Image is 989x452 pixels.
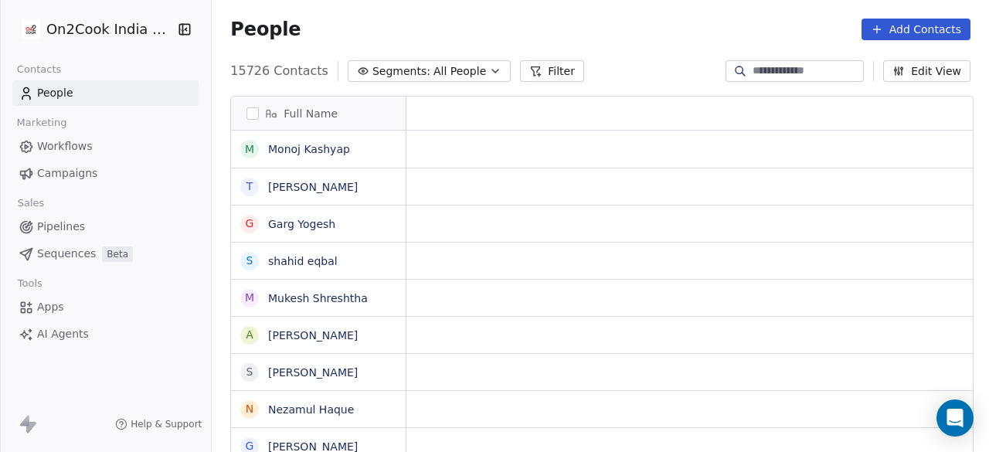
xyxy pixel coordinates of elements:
[102,246,133,262] span: Beta
[12,214,199,240] a: Pipelines
[12,80,199,106] a: People
[245,141,254,158] div: M
[268,218,335,230] a: Garg Yogesh
[246,253,253,269] div: s
[19,16,167,42] button: On2Cook India Pvt. Ltd.
[37,246,96,262] span: Sequences
[246,216,254,232] div: G
[12,321,199,347] a: AI Agents
[268,181,358,193] a: [PERSON_NAME]
[268,292,368,304] a: Mukesh Shreshtha
[10,111,73,134] span: Marketing
[37,138,93,155] span: Workflows
[246,327,254,343] div: A
[11,192,51,215] span: Sales
[883,60,970,82] button: Edit View
[22,20,40,39] img: on2cook%20logo-04%20copy.jpg
[11,272,49,295] span: Tools
[268,366,358,379] a: [PERSON_NAME]
[230,62,328,80] span: 15726 Contacts
[284,106,338,121] span: Full Name
[37,165,97,182] span: Campaigns
[246,364,253,380] div: S
[246,401,253,417] div: N
[246,178,253,195] div: T
[46,19,174,39] span: On2Cook India Pvt. Ltd.
[245,290,254,306] div: M
[230,18,301,41] span: People
[433,63,486,80] span: All People
[37,326,89,342] span: AI Agents
[37,299,64,315] span: Apps
[12,161,199,186] a: Campaigns
[862,19,970,40] button: Add Contacts
[12,134,199,159] a: Workflows
[37,85,73,101] span: People
[37,219,85,235] span: Pipelines
[268,403,354,416] a: Nezamul Haque
[10,58,68,81] span: Contacts
[231,97,406,130] div: Full Name
[131,418,202,430] span: Help & Support
[936,399,974,437] div: Open Intercom Messenger
[520,60,584,82] button: Filter
[268,329,358,342] a: [PERSON_NAME]
[12,241,199,267] a: SequencesBeta
[12,294,199,320] a: Apps
[268,143,350,155] a: Monoj Kashyap
[372,63,430,80] span: Segments:
[115,418,202,430] a: Help & Support
[268,255,338,267] a: shahid eqbal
